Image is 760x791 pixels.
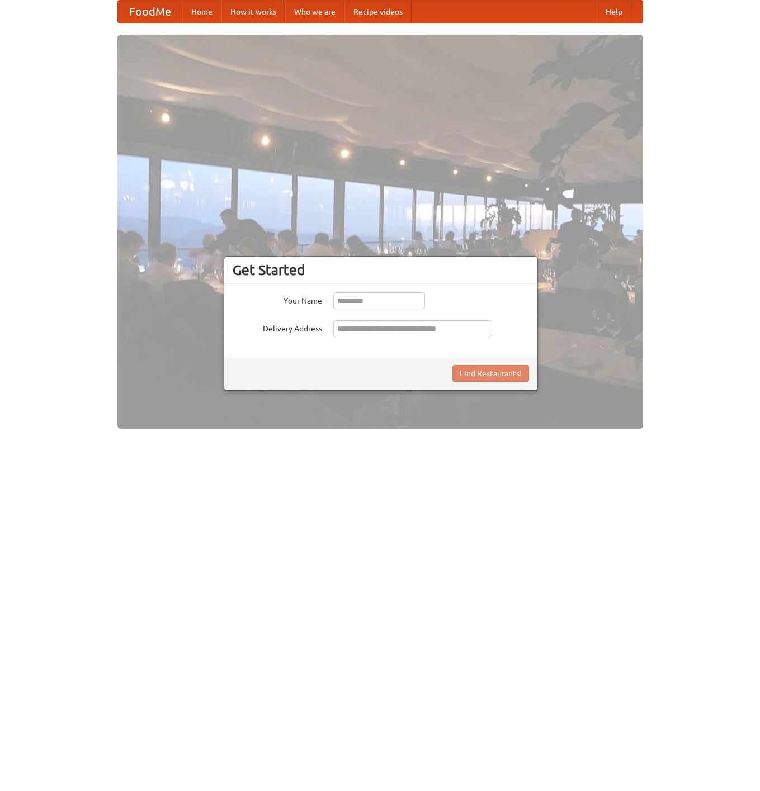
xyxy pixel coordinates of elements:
[452,365,529,382] button: Find Restaurants!
[118,1,182,23] a: FoodMe
[344,1,412,23] a: Recipe videos
[285,1,344,23] a: Who we are
[221,1,285,23] a: How it works
[233,292,322,306] label: Your Name
[233,262,529,278] h3: Get Started
[182,1,221,23] a: Home
[233,320,322,334] label: Delivery Address
[597,1,631,23] a: Help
